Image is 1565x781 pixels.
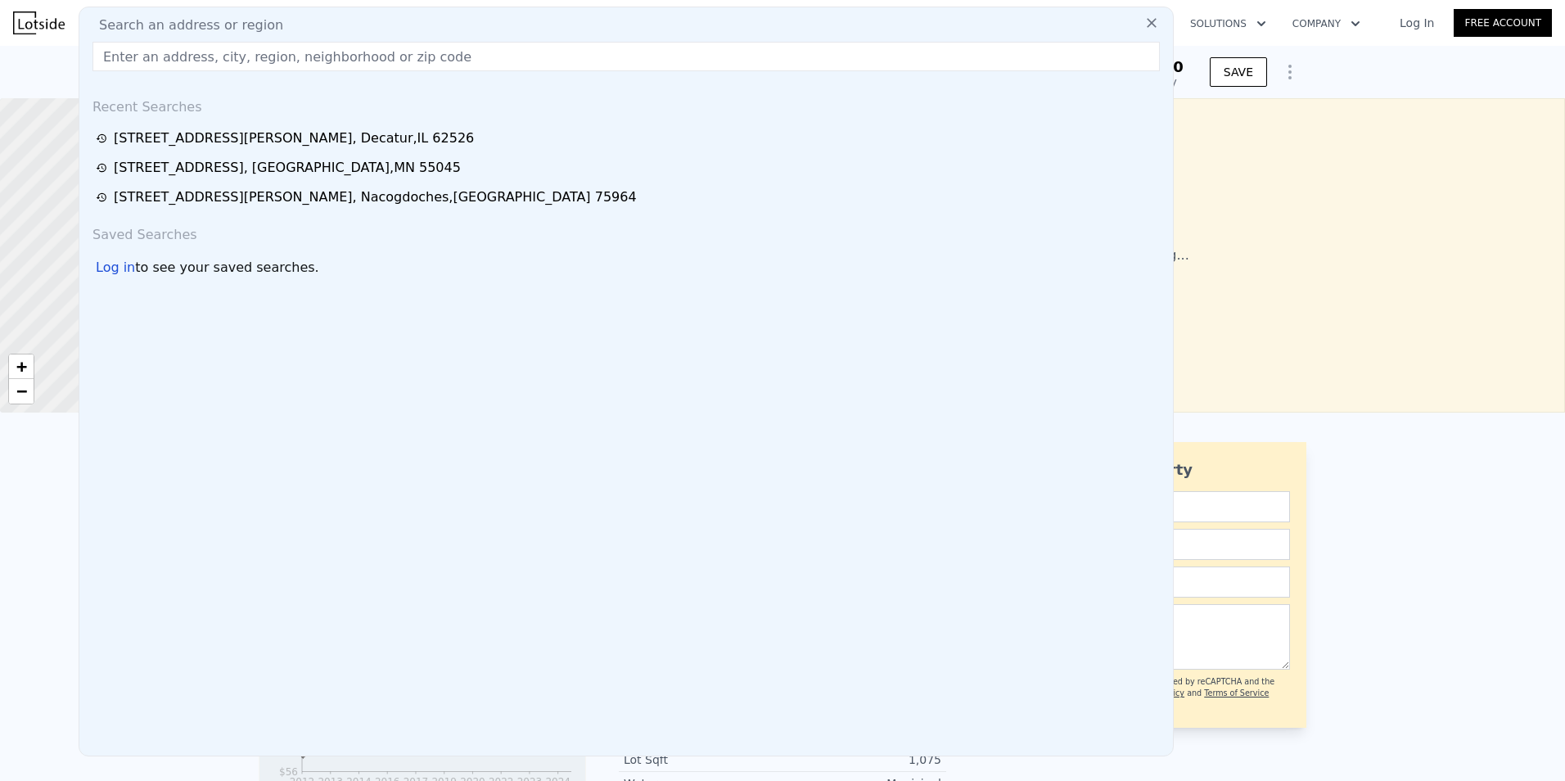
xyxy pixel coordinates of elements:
button: Solutions [1177,9,1279,38]
tspan: $86 [279,745,298,756]
div: [STREET_ADDRESS][PERSON_NAME] , Decatur , IL 62526 [114,129,474,148]
input: Enter an address, city, region, neighborhood or zip code [92,42,1160,71]
a: Free Account [1454,9,1552,37]
a: [STREET_ADDRESS][PERSON_NAME], Decatur,IL 62526 [96,129,1161,148]
a: Zoom out [9,379,34,404]
a: [STREET_ADDRESS][PERSON_NAME], Nacogdoches,[GEOGRAPHIC_DATA] 75964 [96,187,1161,207]
button: SAVE [1210,57,1267,87]
span: + [16,356,27,377]
div: Saved Searches [86,212,1166,251]
tspan: $56 [279,766,298,778]
a: Zoom in [9,354,34,379]
button: Company [1279,9,1373,38]
div: [STREET_ADDRESS] , [GEOGRAPHIC_DATA] , MN 55045 [114,158,461,178]
div: This site is protected by reCAPTCHA and the Google and apply. [1101,676,1290,711]
span: to see your saved searches. [135,258,318,278]
img: Lotside [13,11,65,34]
div: 1,075 [782,752,941,768]
a: Terms of Service [1204,688,1269,697]
a: [STREET_ADDRESS], [GEOGRAPHIC_DATA],MN 55045 [96,158,1161,178]
a: Log In [1380,15,1454,31]
div: Recent Searches [86,84,1166,124]
div: Log in [96,258,135,278]
span: Search an address or region [86,16,283,35]
div: [STREET_ADDRESS][PERSON_NAME] , Nacogdoches , [GEOGRAPHIC_DATA] 75964 [114,187,637,207]
span: − [16,381,27,401]
button: Show Options [1274,56,1306,88]
div: Lot Sqft [624,752,782,768]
